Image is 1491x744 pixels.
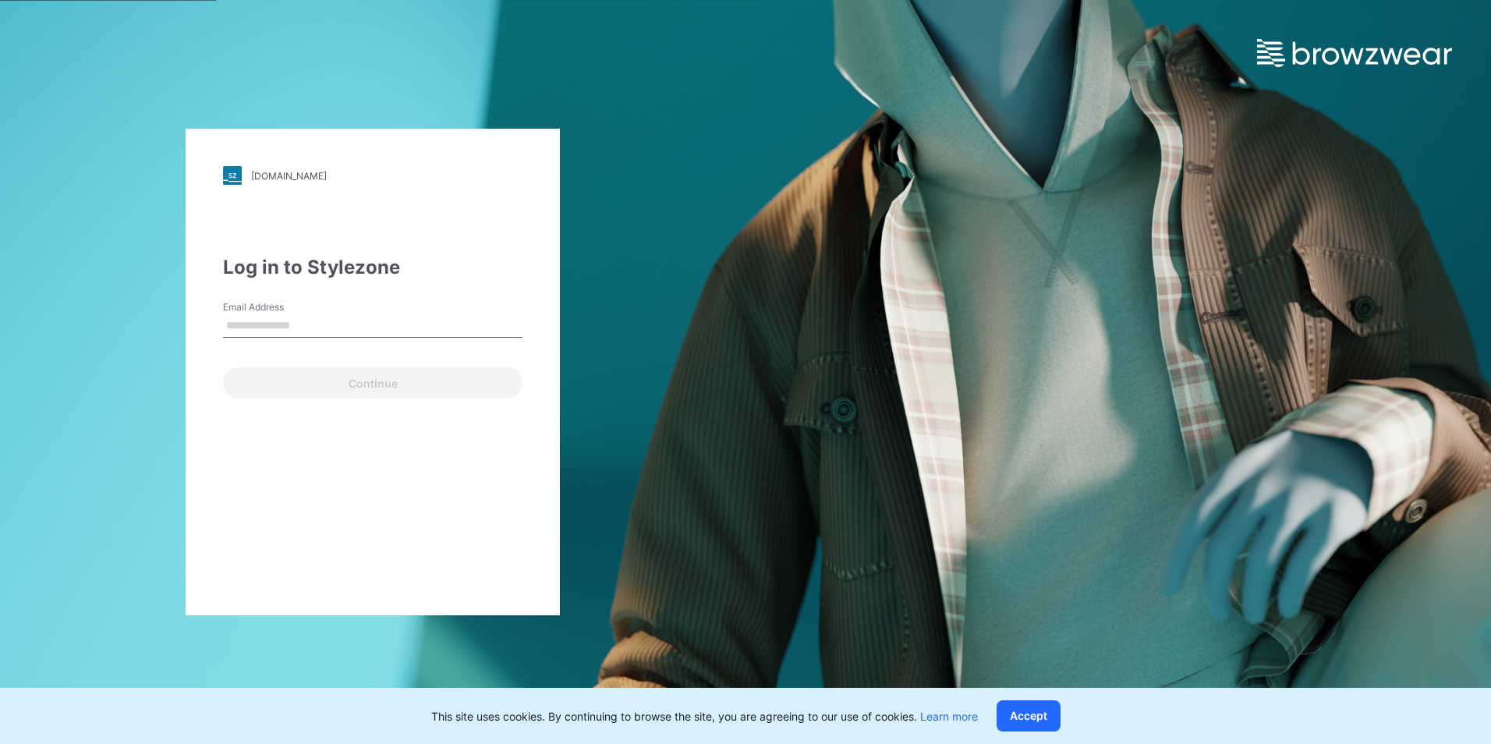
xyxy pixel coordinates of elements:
a: Learn more [920,710,978,723]
img: stylezone-logo.562084cfcfab977791bfbf7441f1a819.svg [223,166,242,185]
a: [DOMAIN_NAME] [223,166,522,185]
div: Log in to Stylezone [223,253,522,282]
img: browzwear-logo.e42bd6dac1945053ebaf764b6aa21510.svg [1257,39,1452,67]
label: Email Address [223,300,332,314]
button: Accept [997,700,1061,732]
div: [DOMAIN_NAME] [251,170,327,182]
p: This site uses cookies. By continuing to browse the site, you are agreeing to our use of cookies. [431,708,978,725]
